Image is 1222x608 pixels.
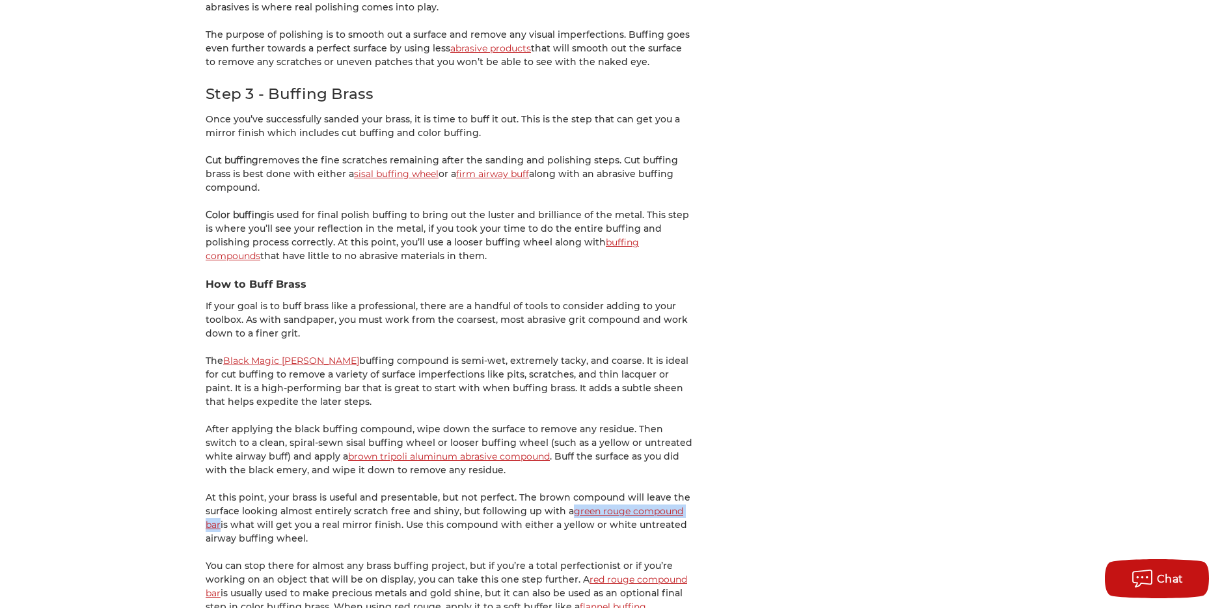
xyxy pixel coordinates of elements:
[450,42,531,54] a: abrasive products
[456,168,529,180] a: firm airway buff
[206,505,683,531] a: green rouge compound bar
[206,573,687,599] a: red rouge compound bar
[1105,559,1209,598] button: Chat
[348,450,550,462] a: brown tripoli aluminum abrasive compound
[223,355,359,366] a: Black Magic [PERSON_NAME]
[206,209,267,221] strong: Color buffing
[206,422,694,477] p: After applying the black buffing compound, wipe down the surface to remove any residue. Then swit...
[206,491,694,546] p: At this point, your brass is useful and presentable, but not perfect. The brown compound will lea...
[206,28,694,69] p: The purpose of polishing is to smooth out a surface and remove any visual imperfections. Buffing ...
[206,299,694,340] p: If your goal is to buff brass like a professional, there are a handful of tools to consider addin...
[206,154,694,195] p: removes the fine scratches remaining after the sanding and polishing steps. Cut buffing brass is ...
[206,277,694,292] h3: How to Buff Brass
[206,83,694,105] h2: Step 3 - Buffing Brass
[354,168,439,180] a: sisal buffing wheel
[206,354,694,409] p: The buffing compound is semi-wet, extremely tacky, and coarse. It is ideal for cut buffing to rem...
[1157,573,1184,585] span: Chat
[206,154,258,166] strong: Cut buffing
[206,236,639,262] a: buffing compounds
[206,208,694,263] p: is used for final polish buffing to bring out the luster and brilliance of the metal. This step i...
[206,113,694,140] p: Once you’ve successfully sanded your brass, it is time to buff it out. This is the step that can ...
